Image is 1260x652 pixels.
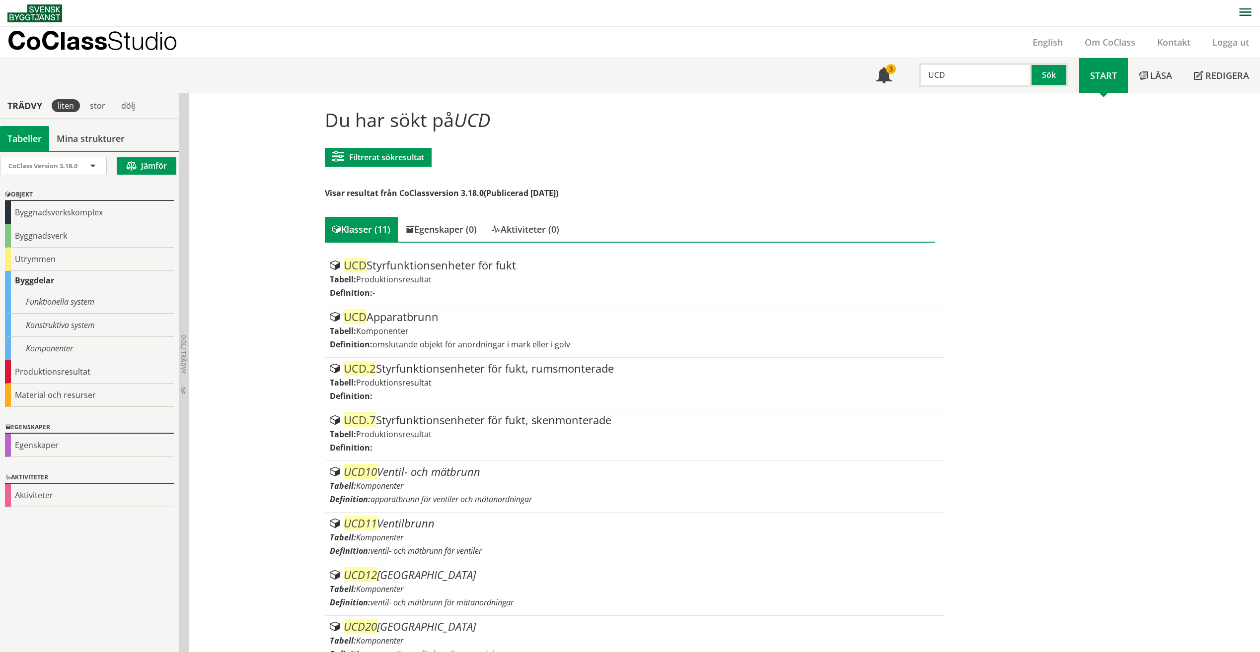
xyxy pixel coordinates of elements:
button: Filtrerat sökresultat [325,148,432,167]
span: UCD [454,107,490,132]
div: Styrfunktionsenheter för fukt, rumsmonterade [330,363,940,375]
span: Visar resultat från CoClassversion 3.18.0 [325,188,484,198]
a: CoClassStudio [7,27,199,58]
img: Svensk Byggtjänst [7,4,62,22]
label: Tabell: [330,377,356,388]
span: UCD.7 [344,412,376,427]
span: Komponenter [356,635,403,646]
label: Tabell: [330,326,356,336]
div: Aktiviteter [5,484,174,507]
div: 3 [886,64,896,74]
span: ventil- och mätbrunn för ventiler [371,545,482,556]
span: (Publicerad [DATE]) [484,188,558,198]
a: Redigera [1183,58,1260,93]
div: Aktiviteter (0) [484,217,567,242]
span: Komponenter [356,532,403,543]
span: Produktionsresultat [356,274,432,285]
span: UCD10 [344,464,377,479]
span: UCD [344,309,367,324]
div: Apparatbrunn [330,311,940,323]
h1: Du har sökt på [325,109,935,130]
div: Styrfunktionsenheter för fukt [330,260,940,271]
a: Kontakt [1146,36,1201,48]
span: UCD11 [344,516,377,530]
span: ventil- och mätbrunn för mätanordningar [371,597,514,608]
a: Start [1079,58,1128,93]
span: UCD.2 [344,361,376,376]
label: Definition: [330,545,371,556]
div: stor [84,99,111,112]
div: dölj [115,99,141,112]
div: Aktiviteter [5,472,174,484]
label: Definition: [330,442,372,453]
div: Utrymmen [5,248,174,271]
label: Definition: [330,597,371,608]
div: liten [52,99,80,112]
div: Egenskaper [5,422,174,434]
span: apparatbrunn för ventiler och mätanordningar [371,494,532,505]
div: Konstruktiva system [5,314,174,337]
label: Tabell: [330,584,356,594]
span: Start [1090,69,1117,81]
div: Ventil- och mätbrunn [330,466,940,478]
label: Tabell: [330,429,356,440]
span: Produktionsresultat [356,377,432,388]
div: [GEOGRAPHIC_DATA] [330,569,940,581]
button: Jämför [117,157,176,175]
span: Komponenter [356,584,403,594]
div: Objekt [5,189,174,201]
a: Logga ut [1201,36,1260,48]
span: UCD20 [344,619,377,634]
span: Notifikationer [876,68,892,84]
div: Ventilbrunn [330,518,940,529]
label: Definition: [330,494,371,505]
span: Dölj trädvy [179,335,188,374]
span: omslutande objekt för anordningar i mark eller i golv [372,339,570,350]
div: Trädvy [2,100,48,111]
a: English [1022,36,1074,48]
div: Material och resurser [5,384,174,407]
div: Egenskaper (0) [398,217,484,242]
label: Definition: [330,339,372,350]
label: Tabell: [330,532,356,543]
a: Om CoClass [1074,36,1146,48]
a: Läsa [1128,58,1183,93]
span: Komponenter [356,326,409,336]
div: [GEOGRAPHIC_DATA] [330,621,940,633]
button: Sök [1032,63,1068,87]
span: CoClass Version 3.18.0 [8,161,77,170]
a: Mina strukturer [49,126,132,151]
span: Produktionsresultat [356,429,432,440]
div: Produktionsresultat [5,360,174,384]
label: Definition: [330,287,372,298]
div: Funktionella system [5,290,174,314]
label: Definition: [330,391,372,401]
span: Studio [107,26,177,55]
span: Läsa [1150,69,1172,81]
div: Komponenter [5,337,174,360]
span: UCD [344,258,367,272]
p: CoClass [7,35,177,46]
span: UCD12 [344,567,377,582]
a: 3 [865,58,903,93]
input: Sök [919,63,1032,87]
label: Tabell: [330,274,356,285]
span: Komponenter [356,480,403,491]
div: Egenskaper [5,434,174,457]
span: Redigera [1205,69,1249,81]
label: Tabell: [330,480,356,491]
div: Byggdelar [5,271,174,290]
span: - [372,287,375,298]
label: Tabell: [330,635,356,646]
div: Byggnadsverkskomplex [5,201,174,224]
div: Byggnadsverk [5,224,174,248]
div: Klasser (11) [325,217,398,242]
div: Styrfunktionsenheter för fukt, skenmonterade [330,414,940,426]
